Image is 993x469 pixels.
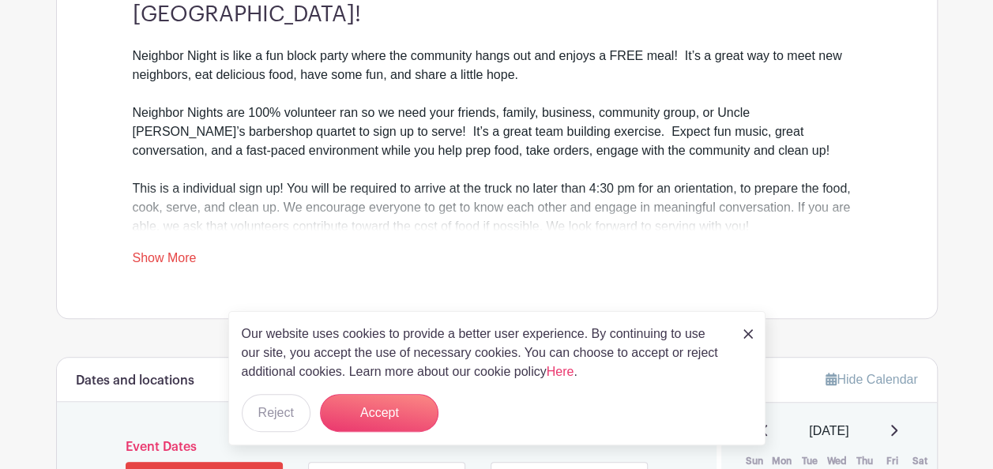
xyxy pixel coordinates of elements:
[133,47,861,84] div: Neighbor Night is like a fun block party where the community hangs out and enjoys a FREE meal! It...
[547,365,574,378] a: Here
[768,453,796,469] th: Mon
[823,453,851,469] th: Wed
[740,453,768,469] th: Sun
[743,329,753,339] img: close_button-5f87c8562297e5c2d7936805f587ecaba9071eb48480494691a3f1689db116b3.svg
[320,394,438,432] button: Accept
[796,453,823,469] th: Tue
[851,453,878,469] th: Thu
[242,394,310,432] button: Reject
[76,373,194,388] h6: Dates and locations
[906,453,934,469] th: Sat
[122,440,652,455] h6: Event Dates
[242,325,727,381] p: Our website uses cookies to provide a better user experience. By continuing to use our site, you ...
[878,453,906,469] th: Fri
[826,373,917,386] a: Hide Calendar
[133,84,861,236] div: Neighbor Nights are 100% volunteer ran so we need your friends, family, business, community group...
[133,251,197,271] a: Show More
[809,422,848,441] span: [DATE]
